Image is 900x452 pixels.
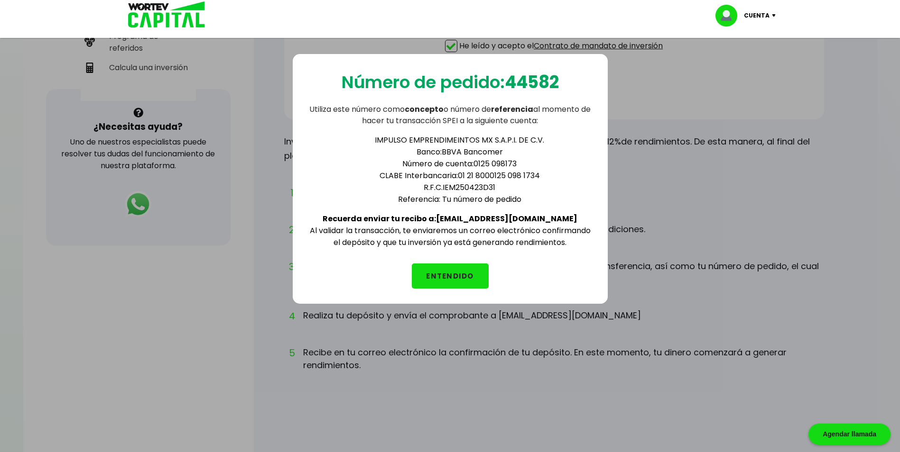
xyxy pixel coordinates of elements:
b: 44582 [505,70,559,94]
li: R.F.C. IEM250423D31 [327,181,593,193]
div: Al validar la transacción, te enviaremos un correo electrónico confirmando el depósito y que tu i... [308,127,593,248]
p: Utiliza este número como o número de al momento de hacer tu transacción SPEI a la siguiente cuenta: [308,104,593,127]
p: Cuenta [744,9,770,23]
b: referencia [491,104,533,115]
li: IMPULSO EMPRENDIMEINTOS MX S.A.P.I. DE C.V. [327,134,593,146]
li: Referencia: Tu número de pedido [327,193,593,205]
li: Banco: BBVA Bancomer [327,146,593,158]
b: Recuerda enviar tu recibo a: [EMAIL_ADDRESS][DOMAIN_NAME] [323,213,577,224]
li: Número de cuenta: 0125 098173 [327,158,593,170]
img: icon-down [770,14,782,17]
div: Agendar llamada [808,424,891,445]
li: CLABE Interbancaria: 01 21 8000125 098 1734 [327,170,593,181]
b: concepto [405,104,444,115]
p: Número de pedido: [342,69,559,95]
img: profile-image [715,5,744,27]
button: ENTENDIDO [412,263,489,289]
